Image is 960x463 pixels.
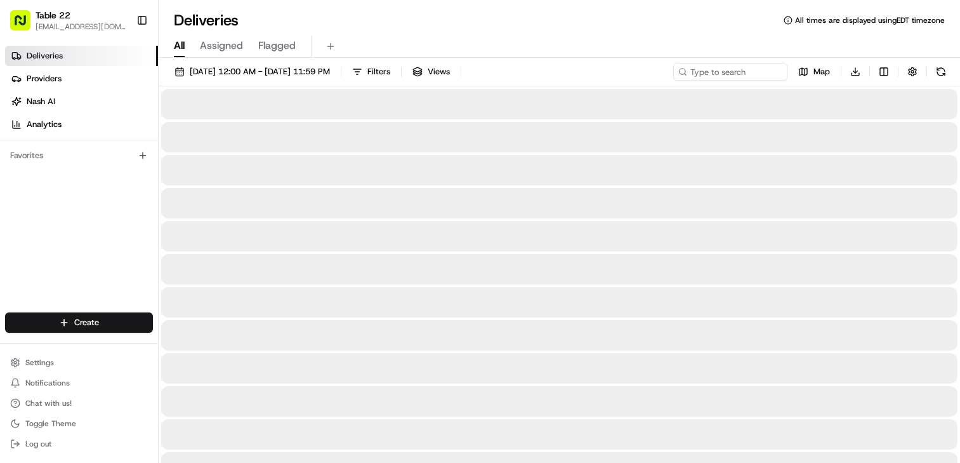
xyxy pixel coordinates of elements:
[27,50,63,62] span: Deliveries
[5,91,158,112] a: Nash AI
[27,96,55,107] span: Nash AI
[813,66,830,77] span: Map
[5,354,153,372] button: Settings
[795,15,945,25] span: All times are displayed using EDT timezone
[174,38,185,53] span: All
[5,114,158,135] a: Analytics
[5,69,158,89] a: Providers
[5,394,153,412] button: Chat with us!
[27,73,62,84] span: Providers
[169,63,336,81] button: [DATE] 12:00 AM - [DATE] 11:59 PM
[5,5,131,36] button: Table 22[EMAIL_ADDRESS][DOMAIN_NAME]
[673,63,787,81] input: Type to search
[25,419,76,429] span: Toggle Theme
[792,63,836,81] button: Map
[346,63,396,81] button: Filters
[74,317,99,328] span: Create
[200,38,243,53] span: Assigned
[932,63,950,81] button: Refresh
[5,415,153,433] button: Toggle Theme
[5,46,158,66] a: Deliveries
[428,66,450,77] span: Views
[407,63,456,81] button: Views
[5,374,153,392] button: Notifications
[367,66,390,77] span: Filters
[258,38,296,53] span: Flagged
[25,398,72,408] span: Chat with us!
[36,9,70,22] button: Table 22
[174,10,239,30] h1: Deliveries
[5,435,153,453] button: Log out
[190,66,330,77] span: [DATE] 12:00 AM - [DATE] 11:59 PM
[25,378,70,388] span: Notifications
[27,119,62,130] span: Analytics
[5,145,153,166] div: Favorites
[36,22,126,32] button: [EMAIL_ADDRESS][DOMAIN_NAME]
[25,358,54,368] span: Settings
[25,439,51,449] span: Log out
[5,312,153,333] button: Create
